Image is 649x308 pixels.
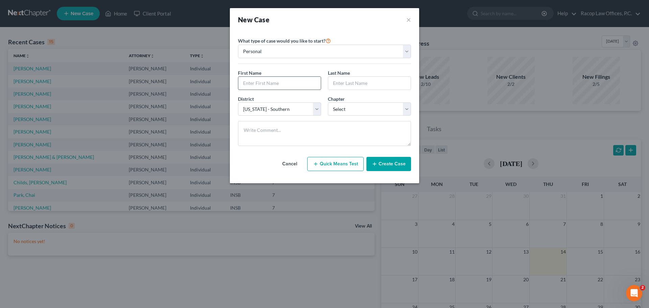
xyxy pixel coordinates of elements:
[328,70,350,76] span: Last Name
[238,96,254,102] span: District
[275,157,305,171] button: Cancel
[366,157,411,171] button: Create Case
[307,157,364,171] button: Quick Means Test
[626,285,642,301] iframe: Intercom live chat
[328,77,411,90] input: Enter Last Name
[640,285,645,290] span: 2
[238,16,269,24] strong: New Case
[328,96,345,102] span: Chapter
[406,15,411,24] button: ×
[238,70,261,76] span: First Name
[238,77,321,90] input: Enter First Name
[238,37,331,45] label: What type of case would you like to start?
